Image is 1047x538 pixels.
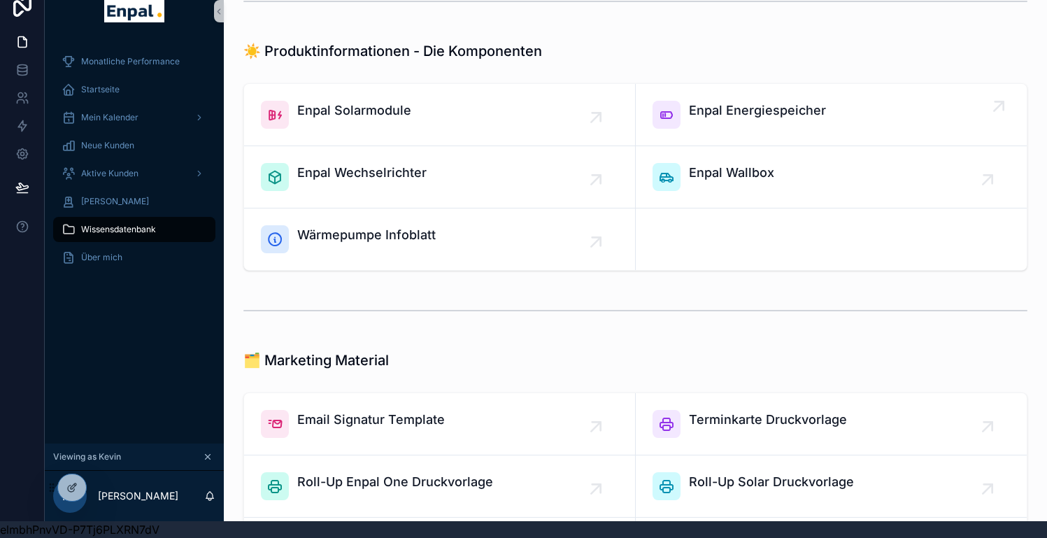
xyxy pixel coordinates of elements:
[244,84,636,146] a: Enpal Solarmodule
[81,112,138,123] span: Mein Kalender
[53,49,215,74] a: Monatliche Performance
[244,455,636,518] a: Roll-Up Enpal One Druckvorlage
[243,351,389,370] h1: 🗂️ Marketing Material
[81,56,180,67] span: Monatliche Performance
[53,245,215,270] a: Über mich
[53,77,215,102] a: Startseite
[297,163,427,183] span: Enpal Wechselrichter
[243,41,542,61] h1: ☀️ Produktinformationen - Die Komponenten
[81,140,134,151] span: Neue Kunden
[297,101,411,120] span: Enpal Solarmodule
[297,410,445,430] span: Email Signatur Template
[297,472,493,492] span: Roll-Up Enpal One Druckvorlage
[636,393,1027,455] a: Terminkarte Druckvorlage
[53,217,215,242] a: Wissensdatenbank
[81,196,149,207] span: [PERSON_NAME]
[53,189,215,214] a: [PERSON_NAME]
[244,146,636,208] a: Enpal Wechselrichter
[53,161,215,186] a: Aktive Kunden
[45,39,224,288] div: scrollable content
[81,252,122,263] span: Über mich
[53,105,215,130] a: Mein Kalender
[53,133,215,158] a: Neue Kunden
[81,168,138,179] span: Aktive Kunden
[244,208,636,270] a: Wärmepumpe Infoblatt
[689,410,847,430] span: Terminkarte Druckvorlage
[53,451,121,462] span: Viewing as Kevin
[636,146,1027,208] a: Enpal Wallbox
[636,84,1027,146] a: Enpal Energiespeicher
[81,224,156,235] span: Wissensdatenbank
[689,163,774,183] span: Enpal Wallbox
[689,101,826,120] span: Enpal Energiespeicher
[244,393,636,455] a: Email Signatur Template
[297,225,436,245] span: Wärmepumpe Infoblatt
[689,472,854,492] span: Roll-Up Solar Druckvorlage
[98,489,178,503] p: [PERSON_NAME]
[81,84,120,95] span: Startseite
[636,455,1027,518] a: Roll-Up Solar Druckvorlage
